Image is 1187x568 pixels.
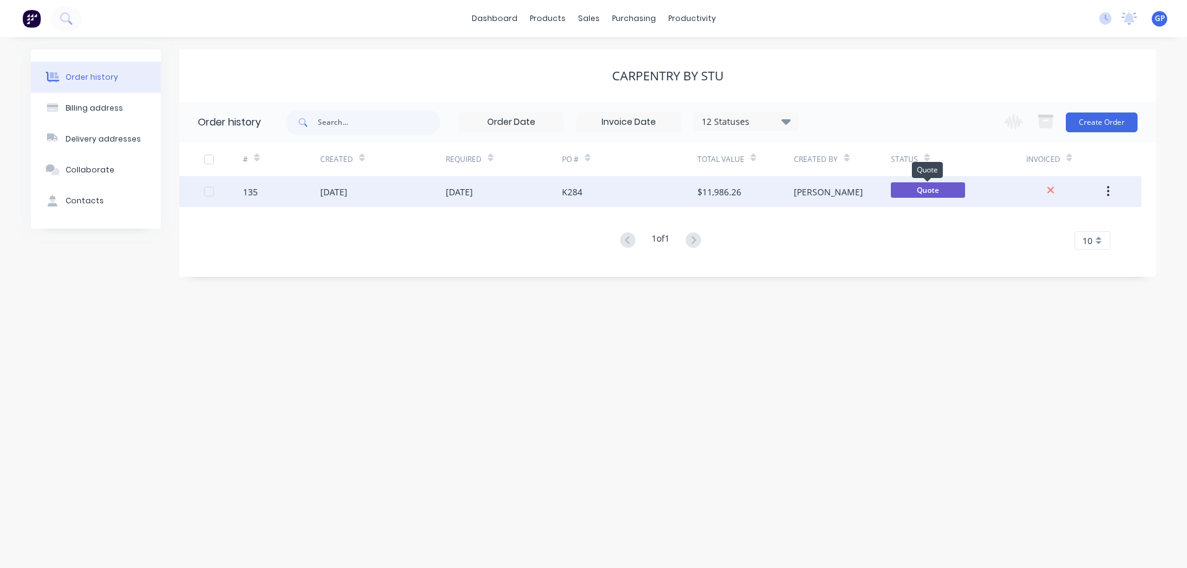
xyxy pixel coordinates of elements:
span: 10 [1083,234,1092,247]
div: Order history [66,72,118,83]
button: Collaborate [31,155,161,185]
div: Status [891,154,918,165]
div: 1 of 1 [652,232,670,250]
a: dashboard [466,9,524,28]
div: Carpentry By Stu [612,69,724,83]
input: Order Date [459,113,563,132]
div: Created [320,142,446,176]
div: # [243,142,320,176]
button: Billing address [31,93,161,124]
div: Order history [198,115,261,130]
div: sales [572,9,606,28]
div: # [243,154,248,165]
div: 135 [243,185,258,198]
div: Required [446,142,562,176]
div: Total Value [697,154,744,165]
div: 12 Statuses [694,115,798,129]
span: GP [1155,13,1165,24]
div: Total Value [697,142,794,176]
div: Delivery addresses [66,134,141,145]
div: Created By [794,154,838,165]
button: Delivery addresses [31,124,161,155]
div: [PERSON_NAME] [794,185,863,198]
div: productivity [662,9,722,28]
input: Search... [318,110,440,135]
div: Quote [912,162,943,178]
div: PO # [562,142,697,176]
div: Billing address [66,103,123,114]
button: Contacts [31,185,161,216]
div: Collaborate [66,164,114,176]
div: PO # [562,154,579,165]
div: products [524,9,572,28]
div: Invoiced [1026,142,1104,176]
div: purchasing [606,9,662,28]
button: Create Order [1066,112,1138,132]
div: Created [320,154,353,165]
button: Order history [31,62,161,93]
div: Contacts [66,195,104,206]
div: Created By [794,142,890,176]
img: Factory [22,9,41,28]
div: Invoiced [1026,154,1060,165]
div: Status [891,142,1026,176]
div: K284 [562,185,582,198]
div: [DATE] [446,185,473,198]
span: Quote [891,182,965,198]
div: Required [446,154,482,165]
input: Invoice Date [577,113,681,132]
div: [DATE] [320,185,347,198]
div: $11,986.26 [697,185,741,198]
